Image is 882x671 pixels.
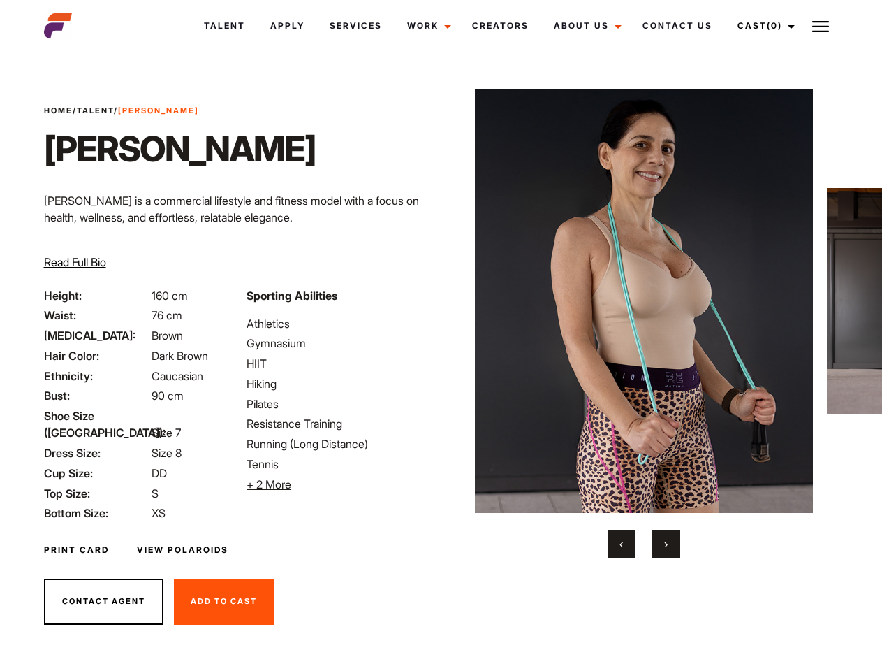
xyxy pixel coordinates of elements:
[174,579,274,625] button: Add To Cast
[152,506,166,520] span: XS
[44,105,199,117] span: / /
[152,486,159,500] span: S
[118,106,199,115] strong: [PERSON_NAME]
[152,349,208,363] span: Dark Brown
[247,335,432,352] li: Gymnasium
[152,446,182,460] span: Size 8
[44,237,433,287] p: Through her modeling and wellness brand, HEAL, she inspires others on their wellness journeys—cha...
[258,7,317,45] a: Apply
[460,7,541,45] a: Creators
[152,426,181,440] span: Size 7
[44,387,149,404] span: Bust:
[44,505,149,521] span: Bottom Size:
[152,329,183,342] span: Brown
[247,315,432,332] li: Athletics
[44,307,149,324] span: Waist:
[630,7,725,45] a: Contact Us
[664,537,668,551] span: Next
[44,287,149,304] span: Height:
[395,7,460,45] a: Work
[152,389,184,403] span: 90 cm
[44,106,73,115] a: Home
[247,289,337,303] strong: Sporting Abilities
[247,477,291,491] span: + 2 More
[247,396,432,412] li: Pilates
[77,106,114,115] a: Talent
[191,7,258,45] a: Talent
[44,347,149,364] span: Hair Color:
[152,308,182,322] span: 76 cm
[137,544,228,556] a: View Polaroids
[44,327,149,344] span: [MEDICAL_DATA]:
[44,128,316,170] h1: [PERSON_NAME]
[152,369,203,383] span: Caucasian
[247,375,432,392] li: Hiking
[725,7,803,45] a: Cast(0)
[44,255,106,269] span: Read Full Bio
[44,579,163,625] button: Contact Agent
[247,355,432,372] li: HIIT
[317,7,395,45] a: Services
[44,544,109,556] a: Print Card
[44,12,72,40] img: cropped-aefm-brand-fav-22-square.png
[152,289,188,303] span: 160 cm
[767,20,782,31] span: (0)
[44,254,106,270] button: Read Full Bio
[619,537,623,551] span: Previous
[247,415,432,432] li: Resistance Training
[541,7,630,45] a: About Us
[247,456,432,472] li: Tennis
[191,596,257,606] span: Add To Cast
[44,407,149,441] span: Shoe Size ([GEOGRAPHIC_DATA]):
[44,368,149,384] span: Ethnicity:
[44,465,149,482] span: Cup Size:
[812,18,829,35] img: Burger icon
[44,445,149,461] span: Dress Size:
[44,192,433,226] p: [PERSON_NAME] is a commercial lifestyle and fitness model with a focus on health, wellness, and e...
[44,485,149,502] span: Top Size:
[152,466,167,480] span: DD
[247,435,432,452] li: Running (Long Distance)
